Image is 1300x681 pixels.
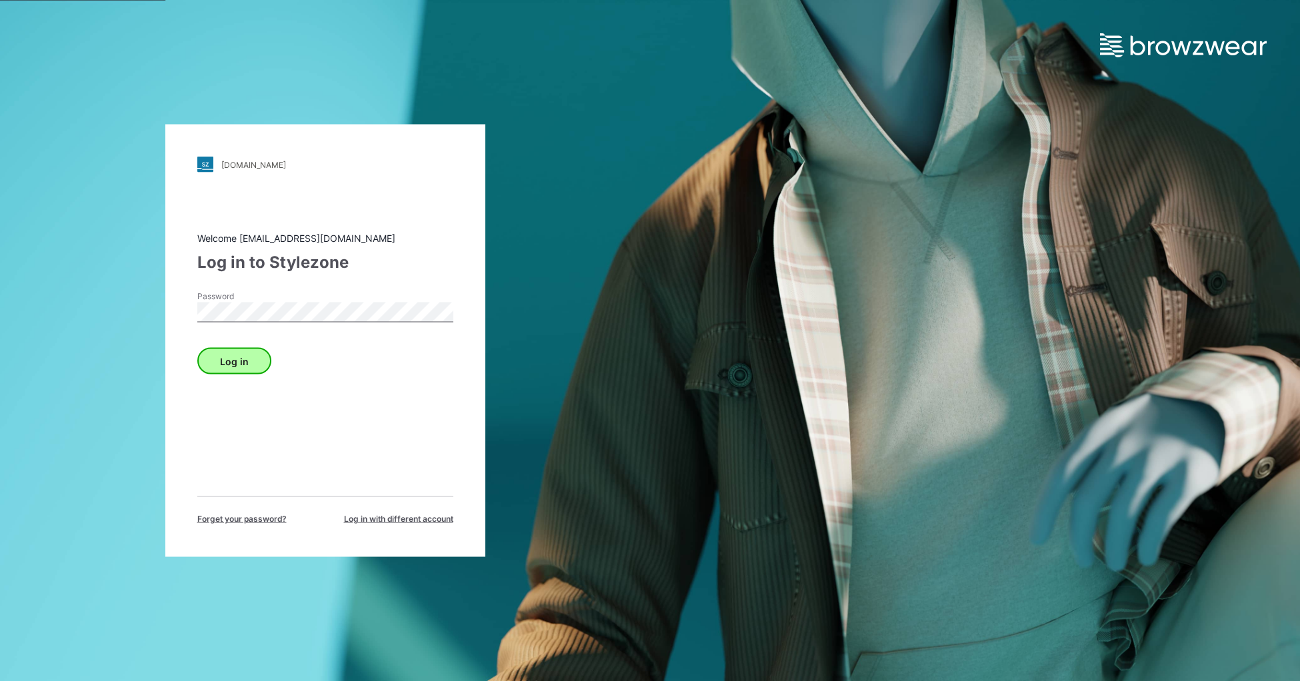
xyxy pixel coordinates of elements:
[197,157,213,173] img: stylezone-logo.562084cfcfab977791bfbf7441f1a819.svg
[344,513,453,525] span: Log in with different account
[197,513,287,525] span: Forget your password?
[197,157,453,173] a: [DOMAIN_NAME]
[1100,33,1267,57] img: browzwear-logo.e42bd6dac1945053ebaf764b6aa21510.svg
[197,251,453,275] div: Log in to Stylezone
[197,348,271,374] button: Log in
[197,291,291,303] label: Password
[197,231,453,245] div: Welcome [EMAIL_ADDRESS][DOMAIN_NAME]
[221,159,286,169] div: [DOMAIN_NAME]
